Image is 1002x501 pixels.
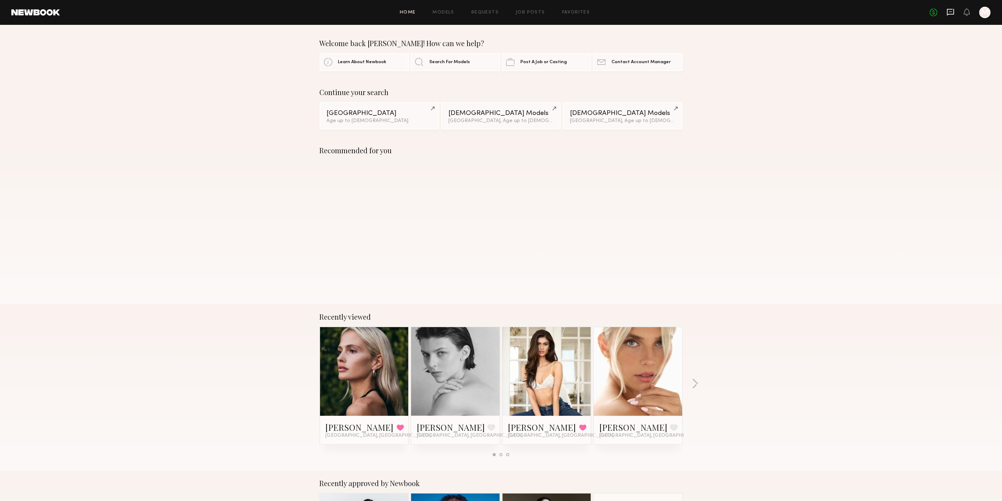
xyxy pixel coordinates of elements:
[508,433,614,439] span: [GEOGRAPHIC_DATA], [GEOGRAPHIC_DATA]
[448,119,554,123] div: [GEOGRAPHIC_DATA], Age up to [DEMOGRAPHIC_DATA].
[441,102,561,129] a: [DEMOGRAPHIC_DATA] Models[GEOGRAPHIC_DATA], Age up to [DEMOGRAPHIC_DATA].
[417,433,522,439] span: [GEOGRAPHIC_DATA], [GEOGRAPHIC_DATA]
[520,60,567,65] span: Post A Job or Casting
[327,119,432,123] div: Age up to [DEMOGRAPHIC_DATA].
[327,110,432,117] div: [GEOGRAPHIC_DATA]
[320,313,683,321] div: Recently viewed
[562,10,590,15] a: Favorites
[320,53,409,71] a: Learn About Newbook
[599,433,705,439] span: [GEOGRAPHIC_DATA], [GEOGRAPHIC_DATA]
[471,10,499,15] a: Requests
[338,60,387,65] span: Learn About Newbook
[320,102,439,129] a: [GEOGRAPHIC_DATA]Age up to [DEMOGRAPHIC_DATA].
[508,422,576,433] a: [PERSON_NAME]
[320,146,683,155] div: Recommended for you
[326,433,431,439] span: [GEOGRAPHIC_DATA], [GEOGRAPHIC_DATA]
[417,422,485,433] a: [PERSON_NAME]
[611,60,671,65] span: Contact Account Manager
[320,88,683,97] div: Continue your search
[411,53,500,71] a: Search For Models
[570,119,675,123] div: [GEOGRAPHIC_DATA], Age up to [DEMOGRAPHIC_DATA].
[593,53,682,71] a: Contact Account Manager
[599,422,667,433] a: [PERSON_NAME]
[320,479,683,488] div: Recently approved by Newbook
[429,60,470,65] span: Search For Models
[433,10,454,15] a: Models
[400,10,416,15] a: Home
[448,110,554,117] div: [DEMOGRAPHIC_DATA] Models
[563,102,682,129] a: [DEMOGRAPHIC_DATA] Models[GEOGRAPHIC_DATA], Age up to [DEMOGRAPHIC_DATA].
[570,110,675,117] div: [DEMOGRAPHIC_DATA] Models
[502,53,591,71] a: Post A Job or Casting
[320,39,683,48] div: Welcome back [PERSON_NAME]! How can we help?
[979,7,991,18] a: M
[326,422,394,433] a: [PERSON_NAME]
[516,10,545,15] a: Job Posts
